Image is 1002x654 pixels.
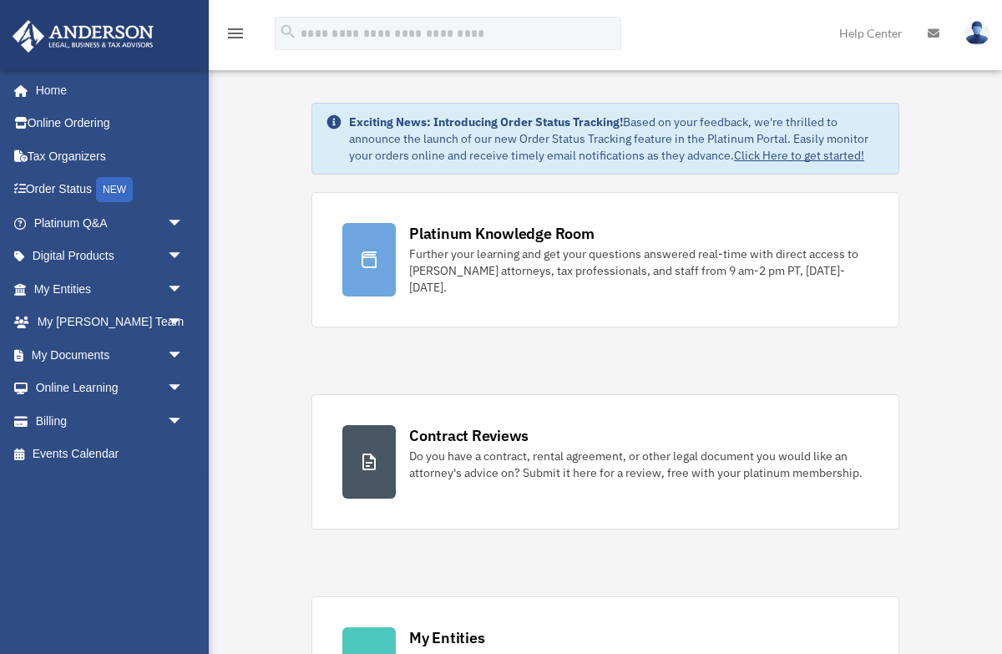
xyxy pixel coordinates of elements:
a: Platinum Knowledge Room Further your learning and get your questions answered real-time with dire... [311,192,899,327]
div: Based on your feedback, we're thrilled to announce the launch of our new Order Status Tracking fe... [349,114,885,164]
a: My Documentsarrow_drop_down [12,338,209,372]
div: NEW [96,177,133,202]
a: Platinum Q&Aarrow_drop_down [12,206,209,240]
a: My Entitiesarrow_drop_down [12,272,209,306]
strong: Exciting News: Introducing Order Status Tracking! [349,114,623,129]
a: Online Ordering [12,107,209,140]
a: Digital Productsarrow_drop_down [12,240,209,273]
span: arrow_drop_down [167,404,200,439]
a: Online Learningarrow_drop_down [12,372,209,405]
div: Further your learning and get your questions answered real-time with direct access to [PERSON_NAM... [409,246,868,296]
span: arrow_drop_down [167,338,200,373]
a: My [PERSON_NAME] Teamarrow_drop_down [12,306,209,339]
a: Events Calendar [12,438,209,471]
span: arrow_drop_down [167,240,200,274]
a: Tax Organizers [12,139,209,173]
i: menu [225,23,245,43]
span: arrow_drop_down [167,306,200,340]
div: Do you have a contract, rental agreement, or other legal document you would like an attorney's ad... [409,448,868,481]
img: Anderson Advisors Platinum Portal [8,20,159,53]
div: My Entities [409,627,484,648]
span: arrow_drop_down [167,372,200,406]
img: User Pic [964,21,989,45]
a: Order StatusNEW [12,173,209,207]
span: arrow_drop_down [167,206,200,241]
div: Platinum Knowledge Room [409,223,595,244]
i: search [279,23,297,41]
div: Contract Reviews [409,425,529,446]
a: Billingarrow_drop_down [12,404,209,438]
a: menu [225,29,245,43]
a: Contract Reviews Do you have a contract, rental agreement, or other legal document you would like... [311,394,899,530]
span: arrow_drop_down [167,272,200,307]
a: Home [12,74,200,107]
a: Click Here to get started! [734,148,864,163]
